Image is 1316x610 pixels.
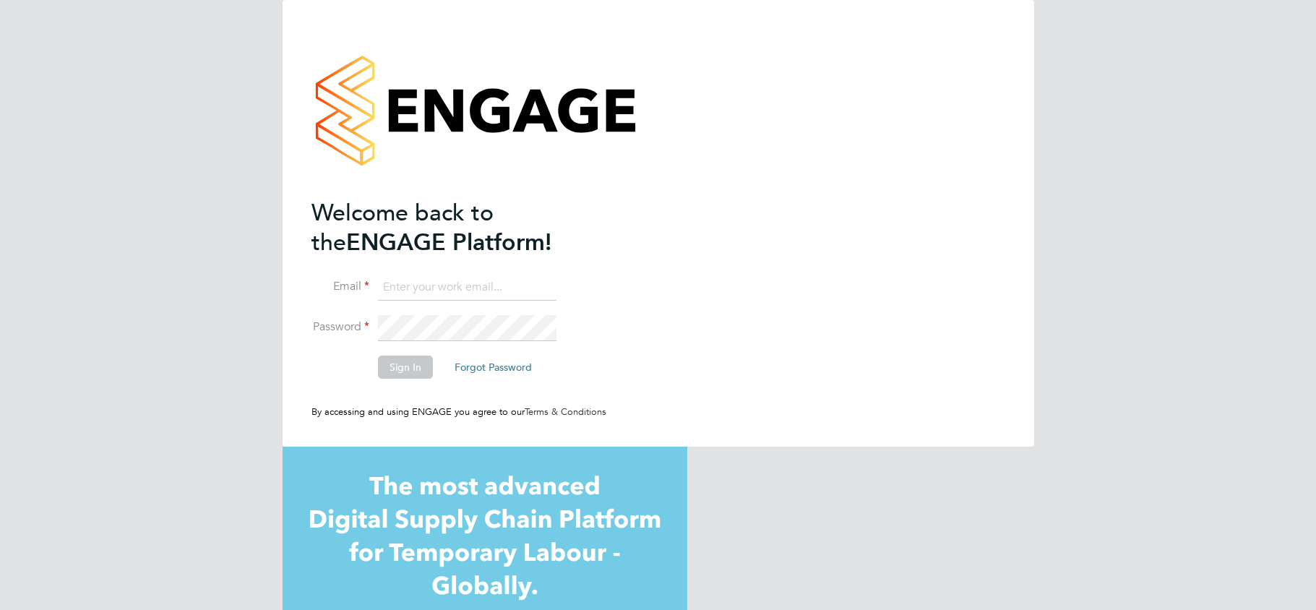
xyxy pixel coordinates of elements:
span: Welcome back to the [311,199,494,257]
a: Terms & Conditions [525,405,606,418]
button: Forgot Password [443,356,543,379]
span: By accessing and using ENGAGE you agree to our [311,405,606,418]
input: Enter your work email... [378,275,556,301]
button: Sign In [378,356,433,379]
h2: ENGAGE Platform! [311,198,593,257]
label: Password [311,319,369,335]
label: Email [311,279,369,294]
